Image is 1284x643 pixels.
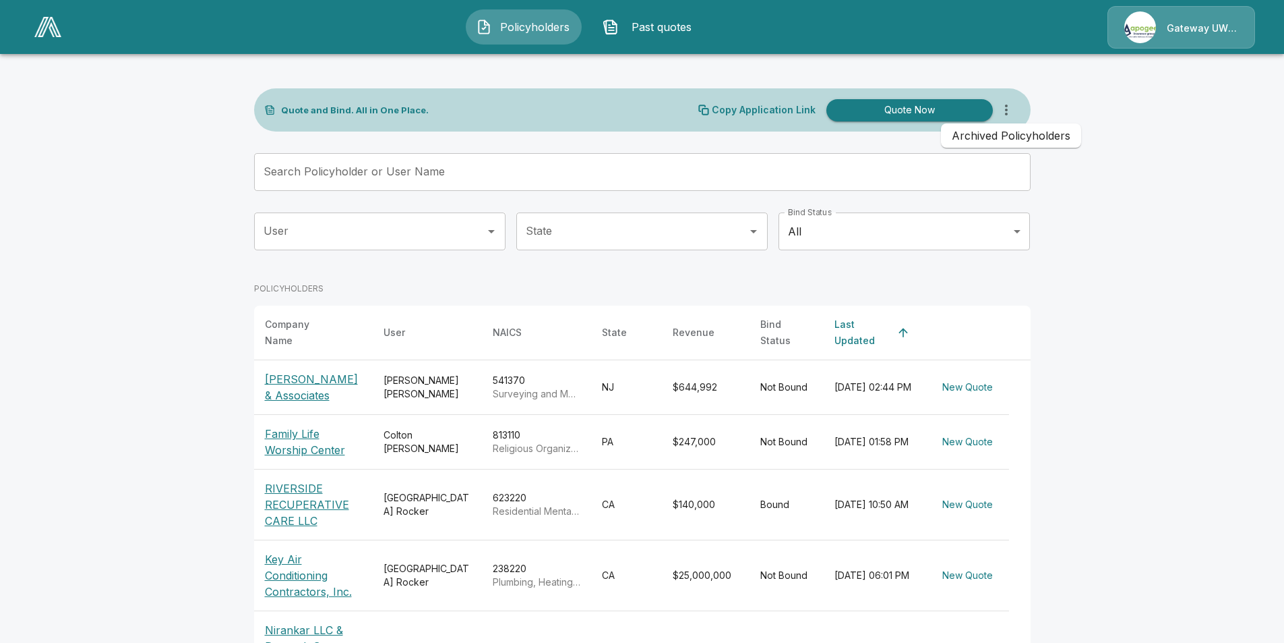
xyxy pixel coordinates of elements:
[662,360,750,415] td: $644,992
[493,374,580,401] div: 541370
[834,316,891,349] div: Last Updated
[778,213,1030,250] div: All
[476,19,492,35] img: Policyholders Icon
[662,540,750,611] td: $25,000,000
[493,576,580,589] p: Plumbing, Heating, and Air-Conditioning Contractors
[744,222,763,241] button: Open
[493,491,580,518] div: 623220
[941,123,1081,148] a: Archived Policyholders
[34,17,61,37] img: AA Logo
[821,99,993,121] a: Quote Now
[384,562,471,589] div: [GEOGRAPHIC_DATA] Rocker
[937,430,998,455] button: New Quote
[265,480,362,529] p: RIVERSIDE RECUPERATIVE CARE LLC
[937,375,998,400] button: New Quote
[603,19,619,35] img: Past quotes Icon
[493,325,522,341] div: NAICS
[824,540,926,611] td: [DATE] 06:01 PM
[712,105,816,115] p: Copy Application Link
[750,470,824,540] td: Bound
[592,9,708,45] button: Past quotes IconPast quotes
[384,428,471,455] div: Colton [PERSON_NAME]
[591,540,662,611] td: CA
[624,19,698,35] span: Past quotes
[493,428,580,455] div: 813110
[482,222,501,241] button: Open
[750,306,824,360] th: Bind Status
[265,371,362,403] p: [PERSON_NAME] & Associates
[281,106,429,115] p: Quote and Bind. All in One Place.
[937,493,998,518] button: New Quote
[493,442,580,455] p: Religious Organizations
[993,96,1020,123] button: more
[826,99,993,121] button: Quote Now
[384,374,471,401] div: [PERSON_NAME] [PERSON_NAME]
[750,415,824,470] td: Not Bound
[591,360,662,415] td: NJ
[602,325,627,341] div: State
[466,9,582,45] button: Policyholders IconPolicyholders
[265,316,338,349] div: Company Name
[788,206,832,218] label: Bind Status
[591,415,662,470] td: PA
[265,426,362,458] p: Family Life Worship Center
[824,415,926,470] td: [DATE] 01:58 PM
[824,470,926,540] td: [DATE] 10:50 AM
[384,325,405,341] div: User
[662,470,750,540] td: $140,000
[591,470,662,540] td: CA
[493,562,580,589] div: 238220
[497,19,572,35] span: Policyholders
[493,505,580,518] p: Residential Mental Health and Substance Abuse Facilities
[750,360,824,415] td: Not Bound
[254,283,324,295] p: POLICYHOLDERS
[673,325,714,341] div: Revenue
[384,491,471,518] div: [GEOGRAPHIC_DATA] Rocker
[493,387,580,401] p: Surveying and Mapping (except Geophysical) Services
[750,540,824,611] td: Not Bound
[824,360,926,415] td: [DATE] 02:44 PM
[265,551,362,600] p: Key Air Conditioning Contractors, Inc.
[662,415,750,470] td: $247,000
[937,563,998,588] button: New Quote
